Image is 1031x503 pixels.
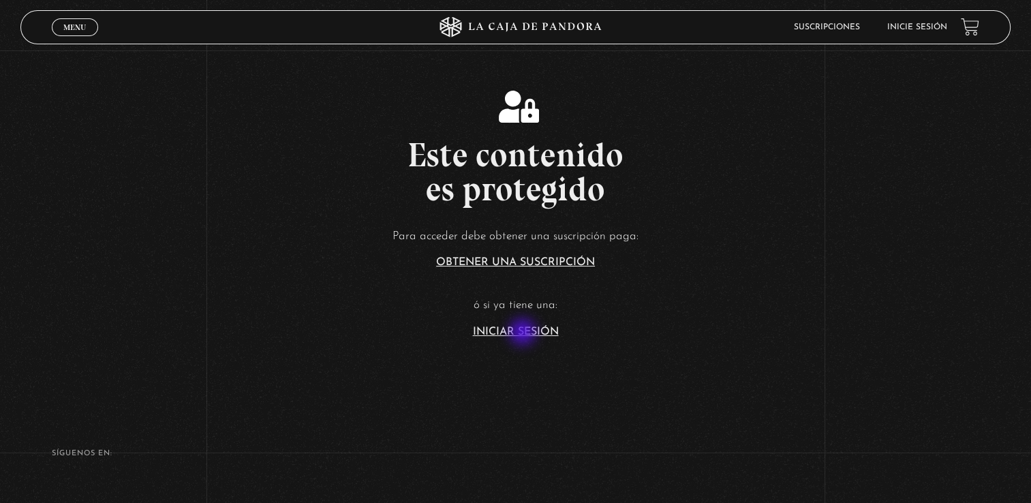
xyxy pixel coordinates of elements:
a: View your shopping cart [961,18,979,36]
span: Menu [63,23,86,31]
a: Suscripciones [794,23,860,31]
span: Cerrar [59,35,91,44]
a: Inicie sesión [887,23,947,31]
a: Iniciar Sesión [473,326,559,337]
a: Obtener una suscripción [436,257,595,268]
h4: SÍguenos en: [52,450,980,457]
